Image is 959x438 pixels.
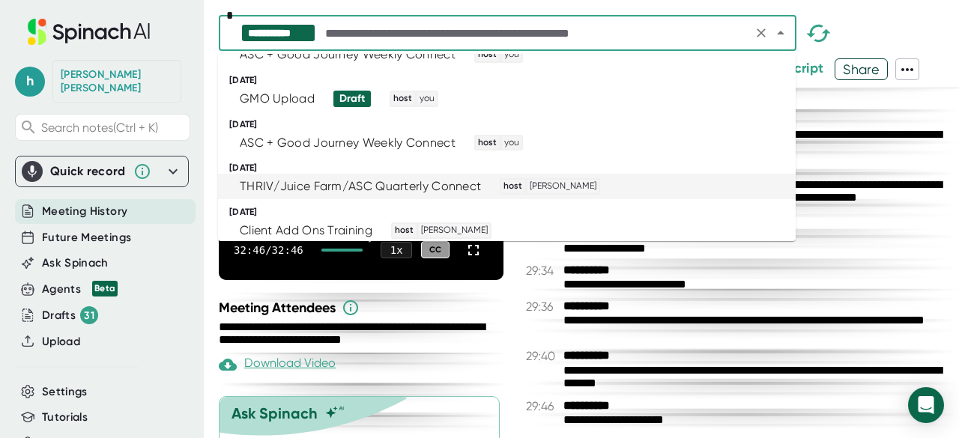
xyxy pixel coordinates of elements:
[42,281,118,298] button: Agents Beta
[526,264,560,278] span: 29:34
[502,48,521,61] span: you
[219,299,507,317] div: Meeting Attendees
[835,56,887,82] span: Share
[240,47,456,62] div: ASC + Good Journey Weekly Connect
[393,224,416,237] span: host
[229,162,796,174] div: [DATE]
[526,299,560,314] span: 29:36
[41,121,158,135] span: Search notes (Ctrl + K)
[42,333,80,350] button: Upload
[15,67,45,97] span: h
[417,92,437,106] span: you
[42,306,98,324] button: Drafts 31
[391,92,414,106] span: host
[42,409,88,426] button: Tutorials
[526,399,560,413] span: 29:46
[526,349,560,363] span: 29:40
[476,48,499,61] span: host
[234,244,303,256] div: 32:46 / 32:46
[339,92,365,106] div: Draft
[751,22,772,43] button: Clear
[80,306,98,324] div: 31
[61,68,173,94] div: Helen Hanna
[419,224,490,237] span: [PERSON_NAME]
[240,136,456,150] div: ASC + Good Journey Weekly Connect
[381,242,412,258] div: 1 x
[42,383,88,401] button: Settings
[240,223,372,238] div: Client Add Ons Training
[42,229,131,246] button: Future Meetings
[421,241,450,258] div: CC
[240,91,315,106] div: GMO Upload
[229,207,796,218] div: [DATE]
[42,203,127,220] button: Meeting History
[219,356,336,374] div: Download Video
[92,281,118,296] div: Beta
[527,180,599,193] span: [PERSON_NAME]
[50,164,126,179] div: Quick record
[770,22,791,43] button: Close
[42,306,98,324] div: Drafts
[908,387,944,423] div: Open Intercom Messenger
[42,281,118,298] div: Agents
[240,179,481,194] div: THRIV/Juice Farm/ASC Quarterly Connect
[232,404,318,422] div: Ask Spinach
[835,58,888,80] button: Share
[502,136,521,150] span: you
[476,136,499,150] span: host
[501,180,524,193] span: host
[229,75,796,86] div: [DATE]
[22,156,182,186] div: Quick record
[42,255,109,272] button: Ask Spinach
[229,119,796,130] div: [DATE]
